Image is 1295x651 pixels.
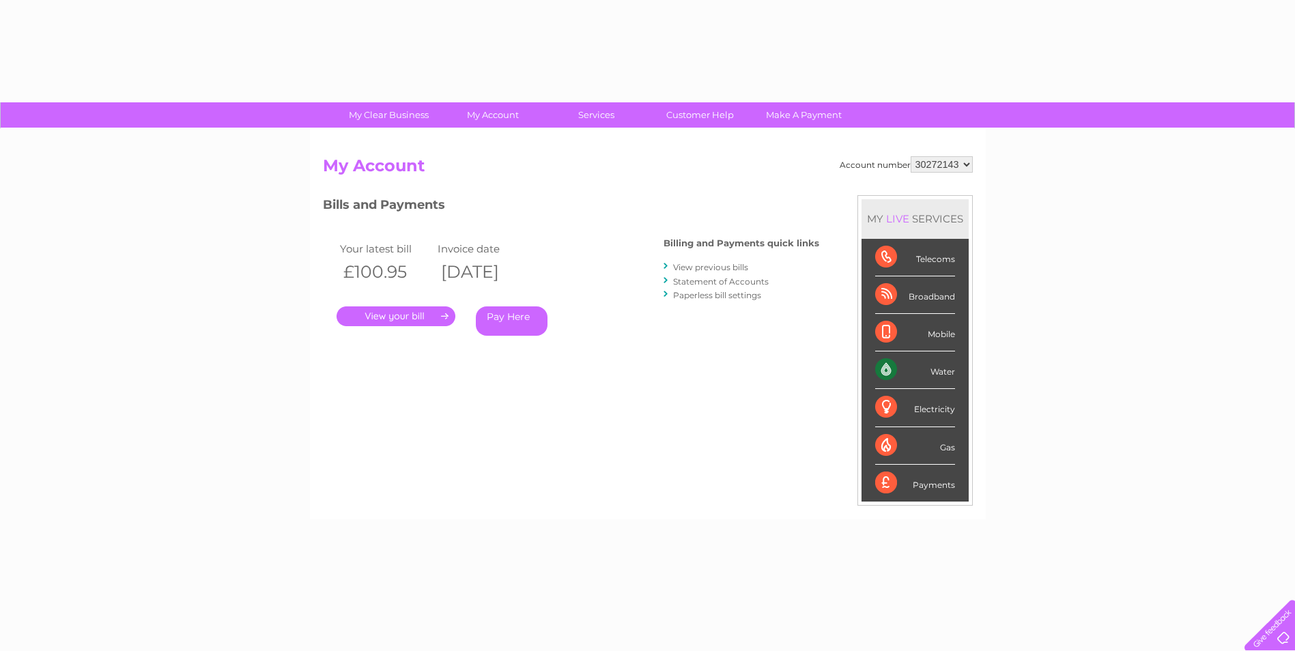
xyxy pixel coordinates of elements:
[673,290,761,300] a: Paperless bill settings
[862,199,969,238] div: MY SERVICES
[323,195,819,219] h3: Bills and Payments
[875,389,955,426] div: Electricity
[875,314,955,351] div: Mobile
[840,156,973,173] div: Account number
[875,351,955,389] div: Water
[875,239,955,276] div: Telecoms
[673,276,769,287] a: Statement of Accounts
[436,102,549,128] a: My Account
[875,465,955,502] div: Payments
[332,102,445,128] a: My Clear Business
[644,102,756,128] a: Customer Help
[323,156,973,182] h2: My Account
[337,258,435,286] th: £100.95
[748,102,860,128] a: Make A Payment
[883,212,912,225] div: LIVE
[434,240,532,258] td: Invoice date
[875,427,955,465] div: Gas
[673,262,748,272] a: View previous bills
[337,306,455,326] a: .
[664,238,819,248] h4: Billing and Payments quick links
[434,258,532,286] th: [DATE]
[875,276,955,314] div: Broadband
[540,102,653,128] a: Services
[476,306,547,336] a: Pay Here
[337,240,435,258] td: Your latest bill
